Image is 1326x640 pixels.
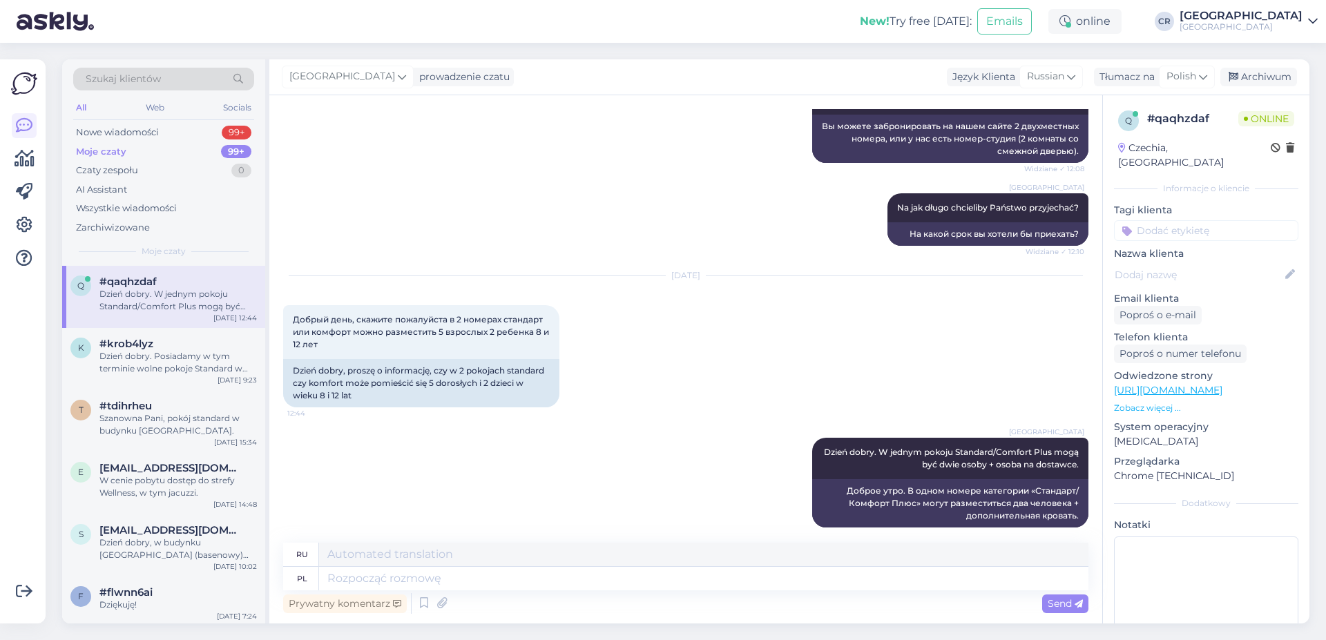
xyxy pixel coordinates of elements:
[76,126,159,139] div: Nowe wiadomości
[231,164,251,177] div: 0
[78,467,84,477] span: e
[287,408,339,418] span: 12:44
[1114,434,1298,449] p: [MEDICAL_DATA]
[73,99,89,117] div: All
[99,586,153,599] span: #flwnn6ai
[99,412,257,437] div: Szanowna Pani, pokój standard w budynku [GEOGRAPHIC_DATA].
[1048,597,1083,610] span: Send
[79,529,84,539] span: s
[1114,369,1298,383] p: Odwiedzone strony
[824,447,1081,469] span: Dzień dobry. W jednym pokoju Standard/Comfort Plus mogą być dwie osoby + osoba na dostawce.
[99,350,257,375] div: Dzień dobry. Posiadamy w tym terminie wolne pokoje Standard w budynku [GEOGRAPHIC_DATA], gdzie mo...
[1114,497,1298,510] div: Dodatkowy
[1114,345,1247,363] div: Poproś o numer telefonu
[1048,9,1122,34] div: online
[76,164,138,177] div: Czaty zespołu
[1166,69,1196,84] span: Polish
[99,288,257,313] div: Dzień dobry. W jednym pokoju Standard/Comfort Plus mogą być dwie osoby + osoba na dostawce.
[213,499,257,510] div: [DATE] 14:48
[812,479,1088,527] div: Доброе утро. В одном номере категории «Стандарт/Комфорт Плюс» могут разместиться два человека + д...
[283,269,1088,282] div: [DATE]
[977,8,1032,35] button: Emails
[1115,267,1282,282] input: Dodaj nazwę
[860,14,890,28] b: New!
[1094,70,1155,84] div: Tłumacz na
[142,245,186,258] span: Moje czaty
[76,202,177,215] div: Wszystkie wiadomości
[99,524,243,536] span: stodolnikanna@gmail.com
[1114,330,1298,345] p: Telefon klienta
[99,474,257,499] div: W cenie pobytu dostęp do strefy Wellness, w tym jacuzzi.
[1114,203,1298,217] p: Tagi klienta
[1114,518,1298,532] p: Notatki
[99,400,152,412] span: #tdihrheu
[99,599,257,611] div: Dziękuję!
[1032,528,1084,539] span: 12:50
[1114,220,1298,241] input: Dodać etykietę
[213,313,257,323] div: [DATE] 12:44
[143,99,167,117] div: Web
[1009,182,1084,193] span: [GEOGRAPHIC_DATA]
[86,72,161,86] span: Szukaj klientów
[1180,21,1303,32] div: [GEOGRAPHIC_DATA]
[860,13,972,30] div: Try free [DATE]:
[99,275,157,288] span: #qaqhzdaf
[1114,420,1298,434] p: System operacyjny
[297,567,307,590] div: pl
[1027,69,1064,84] span: Russian
[414,70,510,84] div: prowadzenie czatu
[1009,427,1084,437] span: [GEOGRAPHIC_DATA]
[99,462,243,474] span: elzbietasleczka@22gmail.com
[1114,384,1222,396] a: [URL][DOMAIN_NAME]
[1114,246,1298,261] p: Nazwa klienta
[1114,182,1298,195] div: Informacje o kliencie
[1024,164,1084,174] span: Widziane ✓ 12:08
[1114,469,1298,483] p: Chrome [TECHNICAL_ID]
[947,70,1015,84] div: Język Klienta
[76,221,150,235] div: Zarchiwizowane
[1118,141,1271,170] div: Czechia, [GEOGRAPHIC_DATA]
[77,280,84,291] span: q
[221,145,251,159] div: 99+
[812,115,1088,163] div: Вы можете забронировать на нашем сайте 2 двухместных номера, или у нас есть номер-студия (2 комна...
[1026,246,1084,257] span: Widziane ✓ 12:10
[78,342,84,353] span: k
[1180,10,1318,32] a: [GEOGRAPHIC_DATA][GEOGRAPHIC_DATA]
[283,359,559,407] div: Dzień dobry, proszę o informację, czy w 2 pokojach standard czy komfort może pomieścić się 5 doro...
[1238,111,1294,126] span: Online
[887,222,1088,246] div: На какой срок вы хотели бы приехать?
[220,99,254,117] div: Socials
[1114,291,1298,306] p: Email klienta
[296,543,308,566] div: ru
[222,126,251,139] div: 99+
[1220,68,1297,86] div: Archiwum
[78,591,84,601] span: f
[289,69,395,84] span: [GEOGRAPHIC_DATA]
[293,314,551,349] span: Добрый день, скажите пожалуйста в 2 номерах стандарт или комфорт можно разместить 5 взрослых 2 ре...
[1114,402,1298,414] p: Zobacz więcej ...
[1155,12,1174,31] div: CR
[1125,115,1132,126] span: q
[283,594,407,613] div: Prywatny komentarz
[76,183,127,197] div: AI Assistant
[1180,10,1303,21] div: [GEOGRAPHIC_DATA]
[1114,306,1202,324] div: Poproś o e-mail
[213,561,257,572] div: [DATE] 10:02
[11,70,37,97] img: Askly Logo
[217,611,257,621] div: [DATE] 7:24
[218,375,257,385] div: [DATE] 9:23
[897,202,1079,213] span: Na jak długo chcieliby Państwo przyjechać?
[99,338,153,350] span: #krob4lyz
[214,437,257,447] div: [DATE] 15:34
[79,405,84,415] span: t
[1114,454,1298,469] p: Przeglądarka
[76,145,126,159] div: Moje czaty
[1147,110,1238,127] div: # qaqhzdaf
[99,536,257,561] div: Dzień dobry, w budynku [GEOGRAPHIC_DATA] (basenowy) znajdują się pokoje Superior i Superior Deluxe.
